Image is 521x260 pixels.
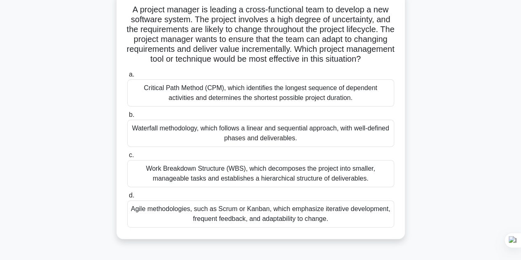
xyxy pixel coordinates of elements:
div: Waterfall methodology, which follows a linear and sequential approach, with well-defined phases a... [127,120,394,147]
span: d. [129,192,134,199]
div: Work Breakdown Structure (WBS), which decomposes the project into smaller, manageable tasks and e... [127,160,394,187]
span: c. [129,151,134,158]
span: a. [129,71,134,78]
div: Critical Path Method (CPM), which identifies the longest sequence of dependent activities and det... [127,79,394,107]
div: Agile methodologies, such as Scrum or Kanban, which emphasize iterative development, frequent fee... [127,200,394,228]
h5: A project manager is leading a cross-functional team to develop a new software system. The projec... [126,5,395,65]
span: b. [129,111,134,118]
